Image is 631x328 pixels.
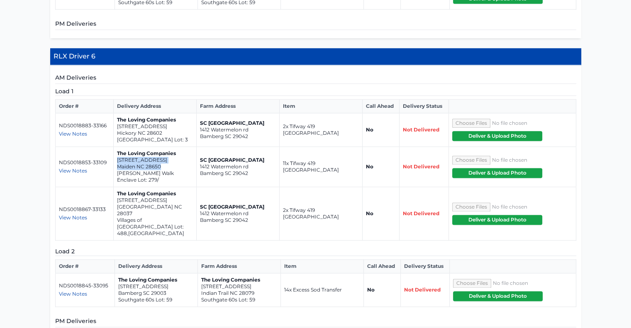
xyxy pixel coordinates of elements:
[197,260,280,273] th: Farm Address
[200,126,276,133] p: 1412 Watermelon rd
[403,163,439,170] span: Not Delivered
[200,163,276,170] p: 1412 Watermelon rd
[59,159,110,166] p: NDS0018853-33109
[201,277,277,283] p: The Loving Companies
[400,260,449,273] th: Delivery Status
[279,187,362,241] td: 2x Tifway 419 [GEOGRAPHIC_DATA]
[50,48,581,65] h4: RLX Driver 6
[367,287,375,293] strong: No
[366,163,373,170] strong: No
[117,136,193,143] p: [GEOGRAPHIC_DATA] Lot: 3
[200,217,276,224] p: Bamberg SC 29042
[117,117,193,123] p: The Loving Companies
[59,282,111,289] p: NDS0018845-33095
[201,290,277,296] p: Indian Trail NC 28079
[59,206,110,213] p: NDS0018867-33133
[117,170,193,183] p: [PERSON_NAME] Walk Enclave Lot: 279/
[362,100,399,113] th: Call Ahead
[201,296,277,303] p: Southgate 60s Lot: 59
[403,126,439,133] span: Not Delivered
[117,217,193,237] p: Villages of [GEOGRAPHIC_DATA] Lot: 488,[GEOGRAPHIC_DATA]
[117,197,193,204] p: [STREET_ADDRESS]
[117,130,193,136] p: Hickory NC 28602
[200,120,276,126] p: SC [GEOGRAPHIC_DATA]
[200,133,276,140] p: Bamberg SC 29042
[55,247,576,256] h5: Load 2
[55,19,576,30] h5: PM Deliveries
[453,291,543,301] button: Deliver & Upload Photo
[280,273,363,307] td: 14x Excess Sod Transfer
[452,131,542,141] button: Deliver & Upload Photo
[196,100,279,113] th: Farm Address
[200,170,276,177] p: Bamberg SC 29042
[59,291,87,297] span: View Notes
[55,100,113,113] th: Order #
[200,204,276,210] p: SC [GEOGRAPHIC_DATA]
[118,277,194,283] p: The Loving Companies
[113,100,196,113] th: Delivery Address
[115,260,197,273] th: Delivery Address
[117,163,193,170] p: Maiden NC 28650
[118,290,194,296] p: Bamberg SC 29003
[55,87,576,96] h5: Load 1
[59,122,110,129] p: NDS0018883-33166
[118,296,194,303] p: Southgate 60s Lot: 59
[404,287,441,293] span: Not Delivered
[59,168,87,174] span: View Notes
[201,283,277,290] p: [STREET_ADDRESS]
[452,215,542,225] button: Deliver & Upload Photo
[55,317,576,327] h5: PM Deliveries
[59,214,87,221] span: View Notes
[117,123,193,130] p: [STREET_ADDRESS]
[55,73,576,84] h5: AM Deliveries
[117,157,193,163] p: [STREET_ADDRESS]
[279,113,362,147] td: 2x Tifway 419 [GEOGRAPHIC_DATA]
[363,260,400,273] th: Call Ahead
[399,100,448,113] th: Delivery Status
[118,283,194,290] p: [STREET_ADDRESS]
[117,190,193,197] p: The Loving Companies
[366,126,373,133] strong: No
[403,210,439,216] span: Not Delivered
[366,210,373,216] strong: No
[55,260,115,273] th: Order #
[59,131,87,137] span: View Notes
[200,157,276,163] p: SC [GEOGRAPHIC_DATA]
[280,260,363,273] th: Item
[279,147,362,187] td: 11x Tifway 419 [GEOGRAPHIC_DATA]
[117,150,193,157] p: The Loving Companies
[452,168,542,178] button: Deliver & Upload Photo
[200,210,276,217] p: 1412 Watermelon rd
[117,204,193,217] p: [GEOGRAPHIC_DATA] NC 28037
[279,100,362,113] th: Item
